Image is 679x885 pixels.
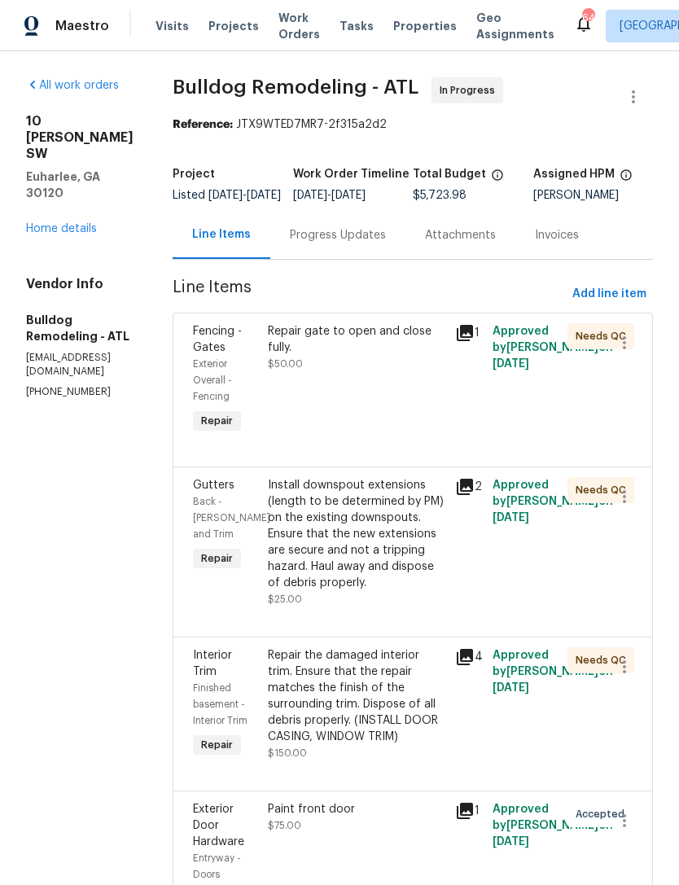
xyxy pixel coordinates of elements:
div: 4 [455,647,483,667]
span: Visits [156,18,189,34]
h5: Bulldog Remodeling - ATL [26,312,134,344]
span: In Progress [440,82,502,99]
span: Fencing - Gates [193,326,242,353]
span: [DATE] [493,358,529,370]
span: Back - [PERSON_NAME] and Trim [193,497,270,539]
span: Approved by [PERSON_NAME] on [493,650,613,694]
span: Needs QC [576,652,633,668]
span: Entryway - Doors [193,853,241,879]
span: Bulldog Remodeling - ATL [173,77,418,97]
span: Maestro [55,18,109,34]
span: Line Items [173,279,566,309]
span: The hpm assigned to this work order. [620,169,633,190]
span: [DATE] [208,190,243,201]
div: Line Items [192,226,251,243]
span: Add line item [572,284,646,304]
span: Finished basement - Interior Trim [193,683,248,725]
span: Repair [195,413,239,429]
span: Properties [393,18,457,34]
span: $150.00 [268,748,307,758]
h5: Assigned HPM [533,169,615,180]
h5: Project [173,169,215,180]
span: Approved by [PERSON_NAME] on [493,804,613,848]
h5: Work Order Timeline [293,169,410,180]
div: Attachments [425,227,496,243]
span: Needs QC [576,328,633,344]
span: Repair [195,550,239,567]
div: Repair gate to open and close fully. [268,323,445,356]
h2: 10 [PERSON_NAME] SW [26,113,134,162]
span: Interior Trim [193,650,232,677]
span: [DATE] [247,190,281,201]
button: Add line item [566,279,653,309]
span: - [293,190,366,201]
a: Home details [26,223,97,234]
span: $75.00 [268,821,301,830]
span: Approved by [PERSON_NAME] on [493,480,613,524]
a: All work orders [26,80,119,91]
span: $5,723.98 [413,190,467,201]
span: Needs QC [576,482,633,498]
div: Progress Updates [290,227,386,243]
span: $50.00 [268,359,303,369]
span: Work Orders [278,10,320,42]
div: 2 [455,477,483,497]
div: Invoices [535,227,579,243]
span: [DATE] [493,836,529,848]
span: Accepted [576,806,631,822]
h4: Vendor Info [26,276,134,292]
div: Repair the damaged interior trim. Ensure that the repair matches the finish of the surrounding tr... [268,647,445,745]
span: [DATE] [331,190,366,201]
span: $25.00 [268,594,302,604]
span: [DATE] [493,512,529,524]
span: Exterior Overall - Fencing [193,359,232,401]
div: Paint front door [268,801,445,817]
span: Gutters [193,480,234,491]
div: [PERSON_NAME] [533,190,654,201]
span: Projects [208,18,259,34]
div: JTX9WTED7MR7-2f315a2d2 [173,116,653,133]
div: 64 [582,10,594,26]
span: - [208,190,281,201]
div: 1 [455,801,483,821]
p: [PHONE_NUMBER] [26,385,134,399]
span: [DATE] [493,682,529,694]
span: [DATE] [293,190,327,201]
b: Reference: [173,119,233,130]
div: 1 [455,323,483,343]
div: Install downspout extensions (length to be determined by PM) on the existing downspouts. Ensure t... [268,477,445,591]
span: Exterior Door Hardware [193,804,244,848]
h5: Euharlee, GA 30120 [26,169,134,201]
span: Tasks [339,20,374,32]
h5: Total Budget [413,169,486,180]
span: Listed [173,190,281,201]
span: Repair [195,737,239,753]
span: The total cost of line items that have been proposed by Opendoor. This sum includes line items th... [491,169,504,190]
span: Geo Assignments [476,10,554,42]
p: [EMAIL_ADDRESS][DOMAIN_NAME] [26,351,134,379]
span: Approved by [PERSON_NAME] on [493,326,613,370]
